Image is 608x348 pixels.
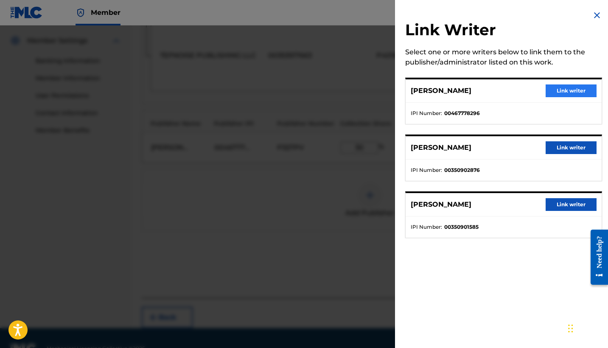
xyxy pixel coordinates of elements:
[444,109,480,117] strong: 00467778296
[91,8,120,17] span: Member
[444,223,479,231] strong: 00350901585
[411,223,442,231] span: IPI Number :
[76,8,86,18] img: Top Rightsholder
[568,316,573,341] div: Drag
[411,199,471,210] p: [PERSON_NAME]
[411,109,442,117] span: IPI Number :
[546,141,597,154] button: Link writer
[444,166,480,174] strong: 00350902876
[405,20,602,42] h2: Link Writer
[546,84,597,97] button: Link writer
[10,6,43,19] img: MLC Logo
[584,222,608,292] iframe: Resource Center
[566,307,608,348] iframe: Chat Widget
[405,47,602,67] div: Select one or more writers below to link them to the publisher/administrator listed on this work.
[411,166,442,174] span: IPI Number :
[411,143,471,153] p: [PERSON_NAME]
[546,198,597,211] button: Link writer
[411,86,471,96] p: [PERSON_NAME]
